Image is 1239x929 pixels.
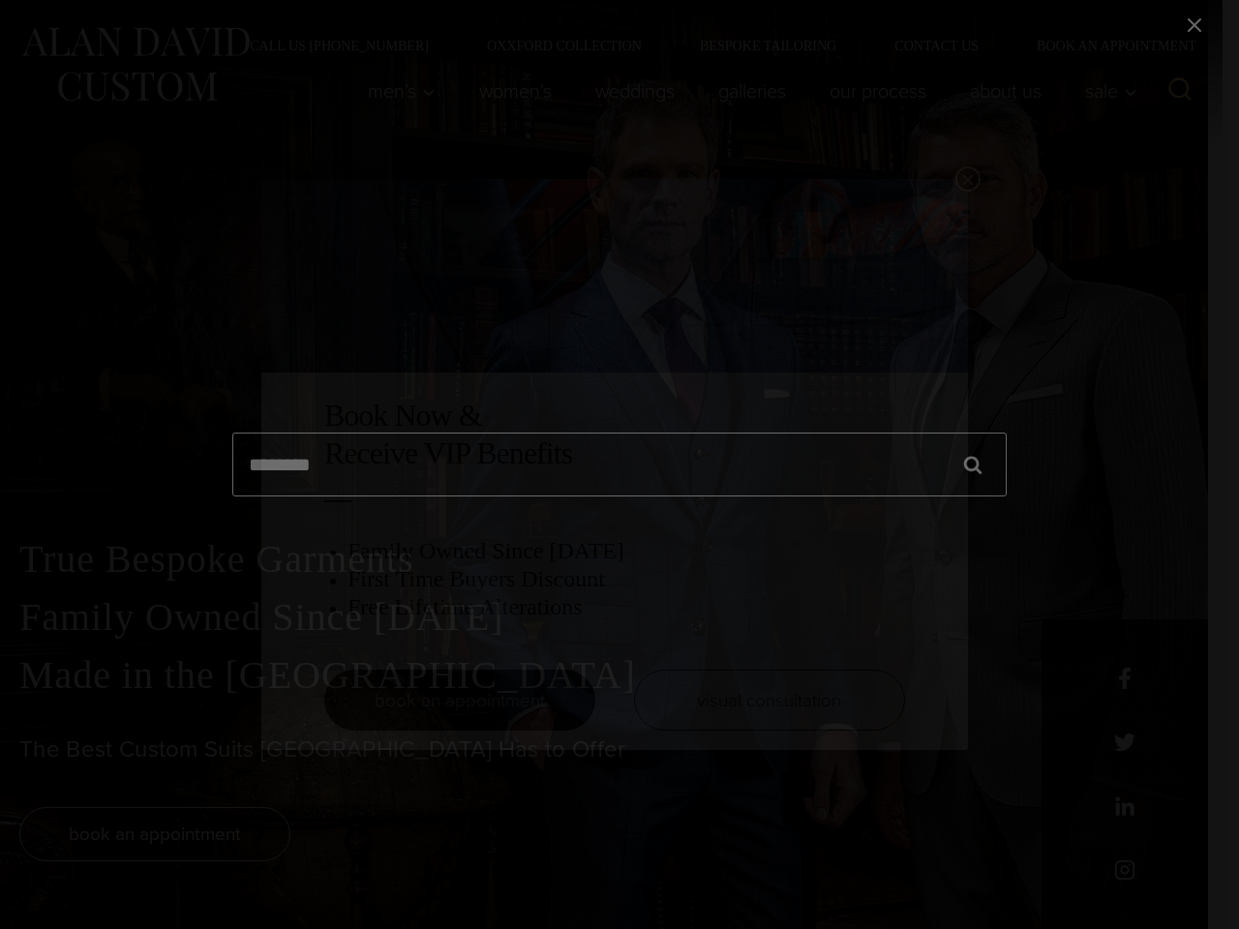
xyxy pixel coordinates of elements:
[324,670,595,731] a: book an appointment
[955,166,981,192] button: Close
[348,593,905,621] h3: Free Lifetime Alterations
[348,565,905,593] h3: First Time Buyers Discount
[324,397,905,471] h2: Book Now & Receive VIP Benefits
[348,537,905,565] h3: Family Owned Since [DATE]
[634,670,905,731] a: visual consultation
